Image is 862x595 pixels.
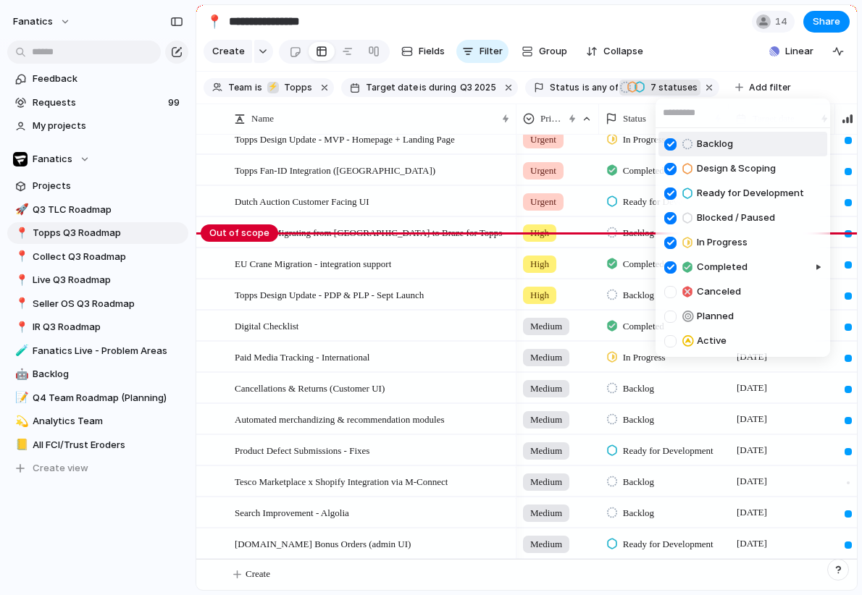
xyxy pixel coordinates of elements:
[697,235,748,250] span: In Progress
[697,137,733,151] span: Backlog
[697,309,734,324] span: Planned
[697,186,804,201] span: Ready for Development
[697,161,776,176] span: Design & Scoping
[697,334,727,348] span: Active
[697,260,748,274] span: Completed
[697,211,775,225] span: Blocked / Paused
[697,284,741,299] span: Canceled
